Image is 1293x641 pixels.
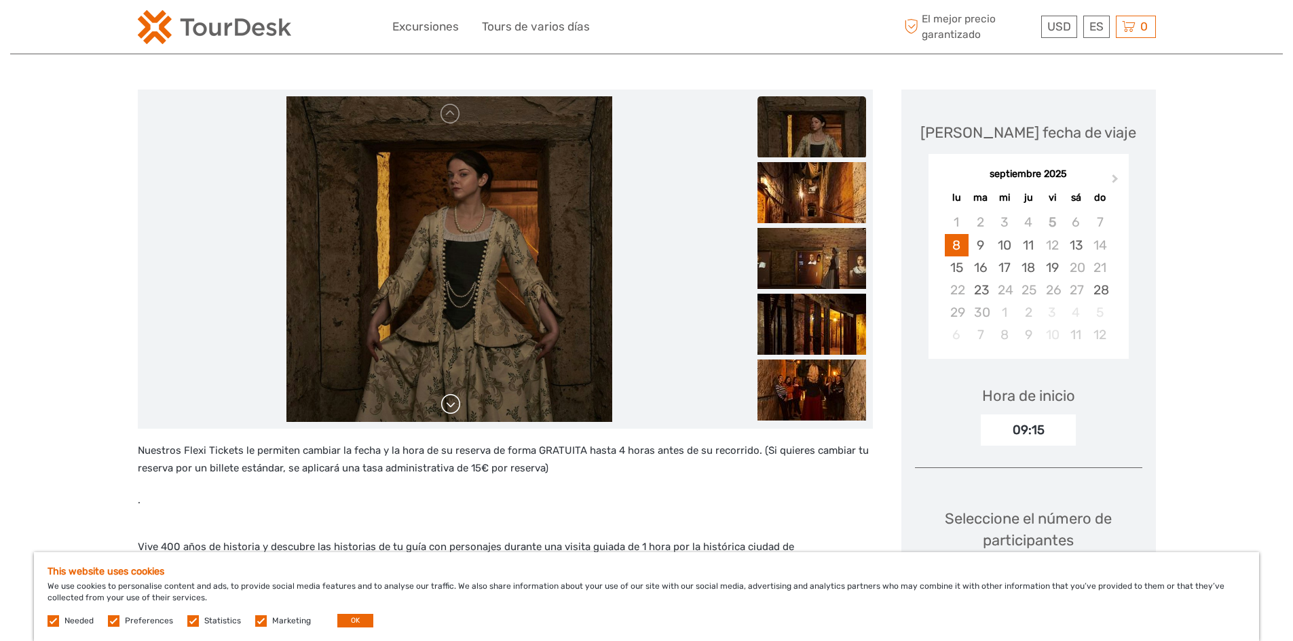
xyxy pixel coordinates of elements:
[929,168,1129,182] div: septiembre 2025
[138,10,291,44] img: 2254-3441b4b5-4e5f-4d00-b396-31f1d84a6ebf_logo_small.png
[982,385,1075,406] div: Hora de inicio
[757,96,866,157] img: 6525e30194724ffea3f644a9b4e23191_slider_thumbnail.jpg
[945,324,969,346] div: Not available lunes, 6 de octubre de 2025
[992,256,1016,279] div: Choose miércoles, 17 de septiembre de 2025
[1041,324,1064,346] div: Not available viernes, 10 de octubre de 2025
[945,256,969,279] div: Choose lunes, 15 de septiembre de 2025
[272,615,311,627] label: Marketing
[992,301,1016,324] div: Choose miércoles, 1 de octubre de 2025
[969,211,992,233] div: Not available martes, 2 de septiembre de 2025
[1047,20,1071,33] span: USD
[1041,189,1064,207] div: vi
[1041,301,1064,324] div: Not available viernes, 3 de octubre de 2025
[1083,16,1110,38] div: ES
[757,294,866,355] img: ff723595ff7442f6a37d1fcebce1a0f0_slider_thumbnail.jpg
[1138,20,1150,33] span: 0
[757,228,866,289] img: 76f910654dbb4e92a0abe84cac25d9a9_slider_thumbnail.jpg
[1088,234,1112,256] div: Not available domingo, 14 de septiembre de 2025
[1064,189,1088,207] div: sá
[1064,234,1088,256] div: Choose sábado, 13 de septiembre de 2025
[1088,256,1112,279] div: Not available domingo, 21 de septiembre de 2025
[992,234,1016,256] div: Choose miércoles, 10 de septiembre de 2025
[1016,211,1040,233] div: Not available jueves, 4 de septiembre de 2025
[969,279,992,301] div: Choose martes, 23 de septiembre de 2025
[969,301,992,324] div: Not available martes, 30 de septiembre de 2025
[1064,211,1088,233] div: Not available sábado, 6 de septiembre de 2025
[969,256,992,279] div: Choose martes, 16 de septiembre de 2025
[992,324,1016,346] div: Choose miércoles, 8 de octubre de 2025
[757,162,866,223] img: 67fa7a99bd5d411388aac3ef515d7064_slider_thumbnail.jpg
[933,211,1124,346] div: month 2025-09
[1088,189,1112,207] div: do
[1064,279,1088,301] div: Not available sábado, 27 de septiembre de 2025
[64,615,94,627] label: Needed
[48,566,1245,577] h5: This website uses cookies
[945,189,969,207] div: lu
[992,189,1016,207] div: mi
[901,12,1038,41] span: El mejor precio garantizado
[1088,279,1112,301] div: Choose domingo, 28 de septiembre de 2025
[19,24,153,35] p: We're away right now. Please check back later!
[1064,301,1088,324] div: Not available sábado, 4 de octubre de 2025
[1064,256,1088,279] div: Not available sábado, 20 de septiembre de 2025
[945,301,969,324] div: Not available lunes, 29 de septiembre de 2025
[981,414,1076,446] div: 09:15
[1064,324,1088,346] div: Choose sábado, 11 de octubre de 2025
[992,279,1016,301] div: Not available miércoles, 24 de septiembre de 2025
[204,615,241,627] label: Statistics
[1041,211,1064,233] div: Not available viernes, 5 de septiembre de 2025
[1016,301,1040,324] div: Choose jueves, 2 de octubre de 2025
[1016,234,1040,256] div: Choose jueves, 11 de septiembre de 2025
[125,615,173,627] label: Preferences
[969,324,992,346] div: Choose martes, 7 de octubre de 2025
[1041,234,1064,256] div: Not available viernes, 12 de septiembre de 2025
[969,189,992,207] div: ma
[1016,256,1040,279] div: Choose jueves, 18 de septiembre de 2025
[992,211,1016,233] div: Not available miércoles, 3 de septiembre de 2025
[1016,279,1040,301] div: Not available jueves, 25 de septiembre de 2025
[915,508,1142,602] div: Seleccione el número de participantes
[757,360,866,421] img: 216ace67f150454cbcec6962309e1a22_slider_thumbnail.jpg
[138,444,869,474] span: Nuestros Flexi Tickets le permiten cambiar la fecha y la hora de su reserva de forma GRATUITA has...
[1016,189,1040,207] div: ju
[1041,279,1064,301] div: Not available viernes, 26 de septiembre de 2025
[1016,324,1040,346] div: Choose jueves, 9 de octubre de 2025
[1106,171,1127,193] button: Next Month
[1088,301,1112,324] div: Not available domingo, 5 de octubre de 2025
[920,122,1136,143] div: [PERSON_NAME] fecha de viaje
[1088,211,1112,233] div: Not available domingo, 7 de septiembre de 2025
[34,552,1259,641] div: We use cookies to personalise content and ads, to provide social media features and to analyse ou...
[945,234,969,256] div: Choose lunes, 8 de septiembre de 2025
[1088,324,1112,346] div: Choose domingo, 12 de octubre de 2025
[286,96,612,422] img: 6525e30194724ffea3f644a9b4e23191_main_slider.jpg
[969,234,992,256] div: Choose martes, 9 de septiembre de 2025
[337,614,373,627] button: OK
[945,211,969,233] div: Not available lunes, 1 de septiembre de 2025
[392,17,459,37] a: Excursiones
[138,541,870,640] span: Vive 400 años de historia y descubre las historias de tu guía con personajes durante una visita g...
[482,17,590,37] a: Tours de varios días
[1041,256,1064,279] div: Choose viernes, 19 de septiembre de 2025
[945,279,969,301] div: Not available lunes, 22 de septiembre de 2025
[156,21,172,37] button: Open LiveChat chat widget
